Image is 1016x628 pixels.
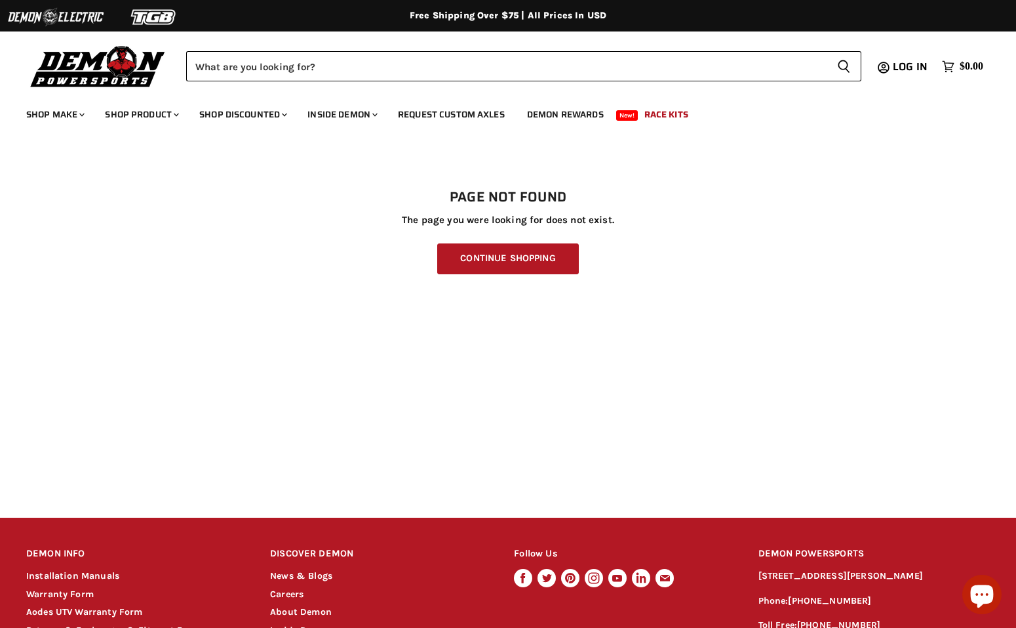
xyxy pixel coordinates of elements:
a: Log in [887,61,935,73]
a: Shop Discounted [189,101,295,128]
span: $0.00 [960,60,983,73]
inbox-online-store-chat: Shopify online store chat [958,575,1006,618]
a: About Demon [270,606,332,618]
form: Product [186,51,861,81]
h1: Page not found [26,190,990,205]
img: TGB Logo 2 [105,5,203,30]
a: Shop Make [16,101,92,128]
ul: Main menu [16,96,980,128]
a: Demon Rewards [517,101,614,128]
h2: Follow Us [514,539,733,570]
p: The page you were looking for does not exist. [26,215,990,226]
h2: DISCOVER DEMON [270,539,490,570]
img: Demon Electric Logo 2 [7,5,105,30]
a: Continue Shopping [437,243,578,274]
h2: DEMON INFO [26,539,246,570]
a: Race Kits [635,101,698,128]
span: New! [616,110,638,121]
button: Search [827,51,861,81]
h2: DEMON POWERSPORTS [758,539,990,570]
a: [PHONE_NUMBER] [788,595,871,606]
p: [STREET_ADDRESS][PERSON_NAME] [758,569,990,584]
a: Shop Product [95,101,187,128]
a: Inside Demon [298,101,385,128]
a: Aodes UTV Warranty Form [26,606,142,618]
input: Search [186,51,827,81]
a: Request Custom Axles [388,101,515,128]
a: News & Blogs [270,570,332,581]
a: Warranty Form [26,589,94,600]
img: Demon Powersports [26,43,170,89]
a: $0.00 [935,57,990,76]
a: Installation Manuals [26,570,119,581]
a: Careers [270,589,303,600]
span: Log in [893,58,928,75]
p: Phone: [758,594,990,609]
